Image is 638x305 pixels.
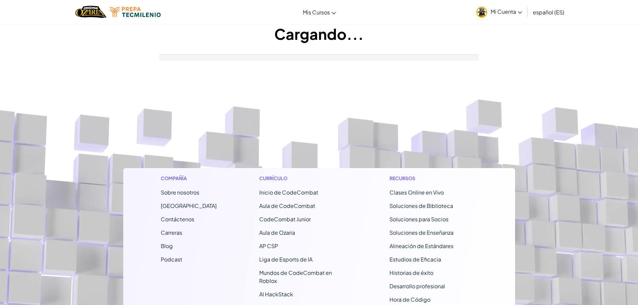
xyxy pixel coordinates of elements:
span: Mis Cursos [303,9,330,16]
a: AI HackStack [259,291,293,298]
a: Alineación de Estándares [389,242,453,249]
a: Clases Online en Vivo [389,189,444,196]
a: Aula de Ozaria [259,229,295,236]
a: Blog [161,242,173,249]
a: Soluciones de Enseñanza [389,229,453,236]
a: Carreras [161,229,182,236]
a: Mundos de CodeCombat en Roblox [259,269,332,284]
a: Mi Cuenta [473,1,525,22]
a: Sobre nosotros [161,189,199,196]
a: CodeCombat Junior [259,216,311,223]
a: AP CSP [259,242,278,249]
span: Contáctenos [161,216,194,223]
span: Mi Cuenta [491,8,522,15]
img: Tecmilenio logo [110,7,161,17]
a: Historias de éxito [389,269,433,276]
a: Hora de Código [389,296,430,303]
a: Ozaria by CodeCombat logo [75,5,107,19]
a: Aula de CodeCombat [259,202,315,209]
span: español (ES) [533,9,564,16]
a: español (ES) [529,3,568,21]
img: Home [75,5,107,19]
span: Inicio de CodeCombat [259,189,318,196]
a: Estudios de Eficacia [389,256,441,263]
h1: Compañía [161,175,217,182]
a: Liga de Esports de IA [259,256,312,263]
h1: Currículo [259,175,347,182]
h1: Recursos [389,175,478,182]
a: Mis Cursos [299,3,339,21]
img: avatar [476,7,487,18]
a: Soluciones de Biblioteca [389,202,453,209]
a: Desarrollo profesional [389,283,445,290]
a: [GEOGRAPHIC_DATA] [161,202,217,209]
a: Podcast [161,256,182,263]
a: Soluciones para Socios [389,216,448,223]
